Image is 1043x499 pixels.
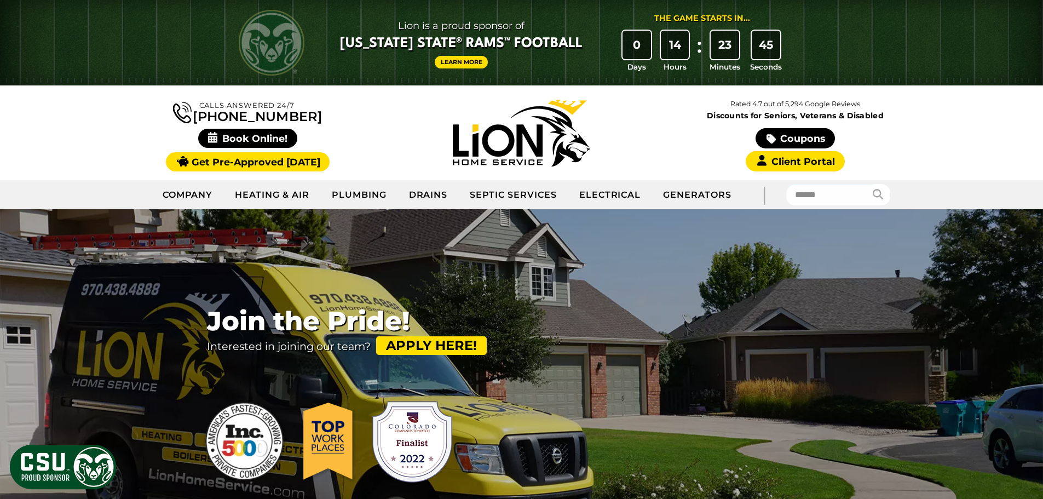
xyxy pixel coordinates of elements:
span: Days [627,61,646,72]
a: Get Pre-Approved [DATE] [166,152,330,171]
span: Minutes [710,61,740,72]
a: Generators [652,181,742,209]
span: Discounts for Seniors, Veterans & Disabled [661,112,930,119]
span: [US_STATE] State® Rams™ Football [340,35,583,53]
div: : [694,31,705,73]
a: Drains [398,181,459,209]
a: Heating & Air [224,181,320,209]
span: Join the Pride! [207,306,487,336]
a: Client Portal [746,151,844,171]
img: CSU Rams logo [239,10,304,76]
a: Apply Here! [376,336,487,355]
img: Ranked on Inc 5000 [201,398,289,486]
div: 45 [752,31,780,59]
a: Learn More [435,56,488,68]
img: Top WorkPlaces [299,398,359,486]
a: Electrical [568,181,653,209]
div: The Game Starts in... [654,13,750,25]
a: Coupons [756,128,834,148]
img: Colorado Companies to Watch Finalist 2022 [368,398,456,486]
div: | [742,180,786,209]
img: CSU Sponsor Badge [8,443,118,491]
span: Book Online! [198,129,297,148]
div: 14 [661,31,689,59]
div: 23 [711,31,739,59]
a: [PHONE_NUMBER] [173,100,322,123]
p: Interested in joining our team? [207,336,487,355]
span: Lion is a proud sponsor of [340,17,583,35]
span: Hours [664,61,687,72]
a: Septic Services [459,181,568,209]
a: Company [152,181,224,209]
a: Plumbing [321,181,398,209]
p: Rated 4.7 out of 5,294 Google Reviews [658,98,932,110]
img: Lion Home Service [453,100,590,167]
div: 0 [623,31,651,59]
span: Seconds [750,61,782,72]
